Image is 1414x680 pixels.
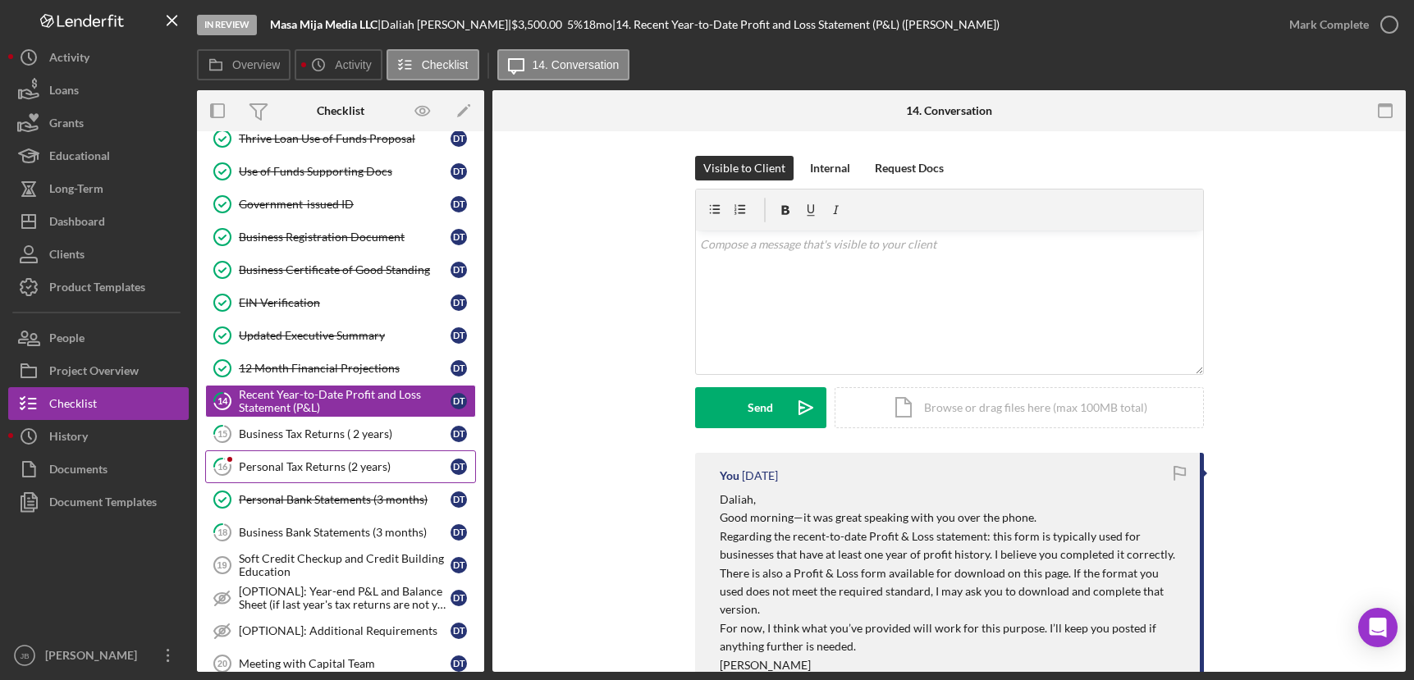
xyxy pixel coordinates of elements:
[451,557,467,573] div: D T
[451,655,467,672] div: D T
[451,623,467,639] div: D T
[239,624,451,637] div: [OPTIONAL]: Additional Requirements
[8,139,189,172] button: Educational
[217,395,228,406] tspan: 14
[205,516,476,549] a: 18Business Bank Statements (3 months)DT
[239,493,451,506] div: Personal Bank Statements (3 months)
[49,172,103,209] div: Long-Term
[239,296,451,309] div: EIN Verification
[567,18,583,31] div: 5 %
[533,58,620,71] label: 14. Conversation
[748,387,773,428] div: Send
[451,262,467,278] div: D T
[720,509,1183,527] p: Good morning—it was great speaking with you over the phone.
[497,49,630,80] button: 14. Conversation
[720,527,1183,619] p: Regarding the recent-to-date Profit & Loss statement: this form is typically used for businesses ...
[49,322,85,358] div: People
[239,427,451,440] div: Business Tax Returns ( 2 years)
[217,527,227,537] tspan: 18
[387,49,479,80] button: Checklist
[451,163,467,180] div: D T
[1358,608,1398,647] div: Open Intercom Messenger
[8,639,189,672] button: JB[PERSON_NAME]
[8,420,189,453] button: History
[810,156,850,180] div: Internal
[720,656,1183,674] p: [PERSON_NAME]
[217,428,227,439] tspan: 15
[703,156,785,180] div: Visible to Client
[205,483,476,516] a: Personal Bank Statements (3 months)DT
[49,41,89,78] div: Activity
[8,271,189,303] button: Product Templates
[49,354,139,391] div: Project Overview
[239,388,451,414] div: Recent Year-to-Date Profit and Loss Statement (P&L)
[906,104,992,117] div: 14. Conversation
[205,188,476,221] a: Government-issued IDDT
[1289,8,1369,41] div: Mark Complete
[8,172,189,205] button: Long-Term
[217,461,228,472] tspan: 16
[8,387,189,420] button: Checklist
[205,122,476,155] a: Thrive Loan Use of Funds ProposalDT
[381,18,511,31] div: Daliah [PERSON_NAME] |
[239,230,451,244] div: Business Registration Document
[451,426,467,442] div: D T
[8,107,189,139] button: Grants
[49,387,97,424] div: Checklist
[205,549,476,582] a: 19Soft Credit Checkup and Credit Building EducationDT
[205,647,476,680] a: 20Meeting with Capital TeamDT
[451,327,467,344] div: D T
[583,18,612,31] div: 18 mo
[720,619,1183,656] p: For now, I think what you’ve provided will work for this purpose. I’ll keep you posted if anythin...
[451,459,467,475] div: D T
[335,58,371,71] label: Activity
[270,18,381,31] div: |
[8,354,189,387] button: Project Overview
[239,263,451,276] div: Business Certificate of Good Standing
[8,205,189,238] a: Dashboard
[867,156,952,180] button: Request Docs
[49,139,110,176] div: Educational
[49,420,88,457] div: History
[695,387,826,428] button: Send
[451,393,467,409] div: D T
[422,58,469,71] label: Checklist
[239,460,451,473] div: Personal Tax Returns (2 years)
[8,453,189,486] a: Documents
[451,196,467,212] div: D T
[205,253,476,286] a: Business Certificate of Good StandingDT
[451,130,467,147] div: D T
[20,651,29,660] text: JB
[451,491,467,508] div: D T
[451,229,467,245] div: D T
[8,322,189,354] button: People
[239,552,451,578] div: Soft Credit Checkup and Credit Building Education
[239,198,451,211] div: Government-issued ID
[217,659,227,669] tspan: 20
[49,271,145,308] div: Product Templates
[451,294,467,311] div: D T
[239,657,451,670] div: Meeting with Capital Team
[205,418,476,450] a: 15Business Tax Returns ( 2 years)DT
[49,205,105,242] div: Dashboard
[720,469,739,482] div: You
[239,526,451,539] div: Business Bank Statements (3 months)
[8,486,189,518] button: Document Templates
[8,41,189,74] button: Activity
[232,58,280,71] label: Overview
[239,329,451,342] div: Updated Executive Summary
[270,17,378,31] b: Masa Mija Media LLC
[1273,8,1406,41] button: Mark Complete
[205,385,476,418] a: 14Recent Year-to-Date Profit and Loss Statement (P&L)DT
[875,156,944,180] div: Request Docs
[41,639,148,676] div: [PERSON_NAME]
[197,15,257,35] div: In Review
[317,104,364,117] div: Checklist
[8,74,189,107] a: Loans
[802,156,858,180] button: Internal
